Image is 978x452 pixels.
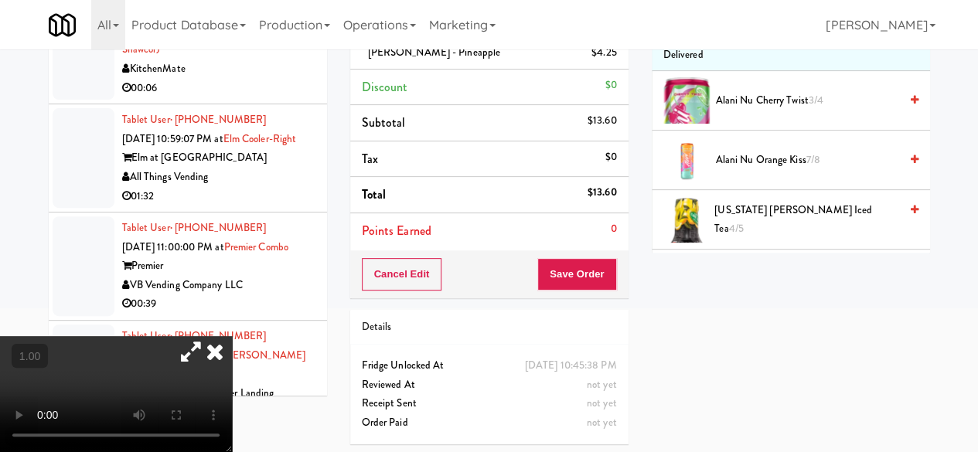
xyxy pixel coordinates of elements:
[728,221,743,236] span: 4/5
[591,43,617,63] div: $4.25
[170,220,267,235] span: · [PHONE_NUMBER]
[362,376,617,395] div: Reviewed At
[122,240,224,254] span: [DATE] 11:00:00 PM at
[122,328,267,343] a: Tablet User· [PHONE_NUMBER]
[368,45,501,59] span: [PERSON_NAME] - Pineapple
[362,114,406,131] span: Subtotal
[122,131,223,146] span: [DATE] 10:59:07 PM at
[122,168,315,187] div: All Things Vending
[605,148,616,167] div: $0
[122,112,267,127] a: Tablet User· [PHONE_NUMBER]
[223,131,297,146] a: Elm Cooler-Right
[587,377,617,392] span: not yet
[122,79,315,98] div: 00:06
[49,321,327,448] li: Tablet User· [PHONE_NUMBER][DATE] 11:00:42 PM at[PERSON_NAME] River - Ambient - Left[PERSON_NAME]...
[362,394,617,413] div: Receipt Sent
[714,201,898,239] span: [US_STATE] [PERSON_NAME] Iced Tea
[587,396,617,410] span: not yet
[716,91,899,110] span: Alani Nu Cherry Twist
[809,93,823,107] span: 3/4
[716,151,899,170] span: Alani Nu Orange Kiss
[806,152,820,167] span: 7/8
[362,413,617,433] div: Order Paid
[122,187,315,206] div: 01:32
[652,39,930,72] li: Delivered
[708,201,918,239] div: [US_STATE] [PERSON_NAME] Iced Tea4/5
[610,219,616,239] div: 0
[362,222,431,240] span: Points Earned
[170,328,267,343] span: · [PHONE_NUMBER]
[362,258,442,291] button: Cancel Edit
[362,150,378,168] span: Tax
[49,12,76,39] img: Micromart
[588,183,617,202] div: $13.60
[362,356,617,376] div: Fridge Unlocked At
[525,356,617,376] div: [DATE] 10:45:38 PM
[122,59,315,79] div: KitchenMate
[362,318,617,337] div: Details
[122,257,315,276] div: Premier
[122,294,315,314] div: 00:39
[710,91,918,110] div: Alani Nu Cherry Twist3/4
[170,112,267,127] span: · [PHONE_NUMBER]
[588,111,617,131] div: $13.60
[224,240,288,254] a: Premier Combo
[537,258,616,291] button: Save Order
[49,104,327,212] li: Tablet User· [PHONE_NUMBER][DATE] 10:59:07 PM atElm Cooler-RightElm at [GEOGRAPHIC_DATA]All Thing...
[587,415,617,430] span: not yet
[122,220,267,235] a: Tablet User· [PHONE_NUMBER]
[710,151,918,170] div: Alani Nu Orange Kiss7/8
[49,212,327,321] li: Tablet User· [PHONE_NUMBER][DATE] 11:00:00 PM atPremier ComboPremierVB Vending Company LLC00:39
[605,76,616,95] div: $0
[362,185,387,203] span: Total
[362,78,408,96] span: Discount
[122,148,315,168] div: Elm at [GEOGRAPHIC_DATA]
[122,276,315,295] div: VB Vending Company LLC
